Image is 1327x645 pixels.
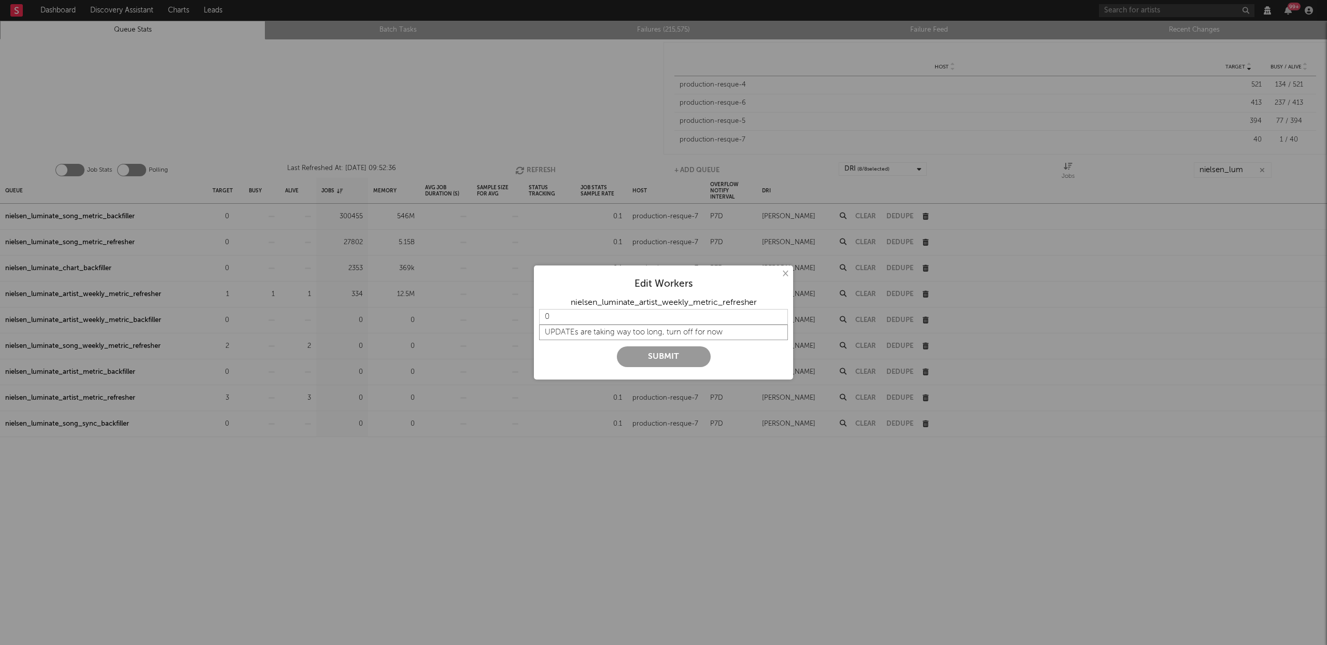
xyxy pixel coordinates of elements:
[539,278,788,290] div: Edit Workers
[539,325,788,340] input: Message
[539,309,788,325] input: Target
[539,297,788,309] div: nielsen_luminate_artist_weekly_metric_refresher
[617,346,711,367] button: Submit
[779,268,790,279] button: ×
